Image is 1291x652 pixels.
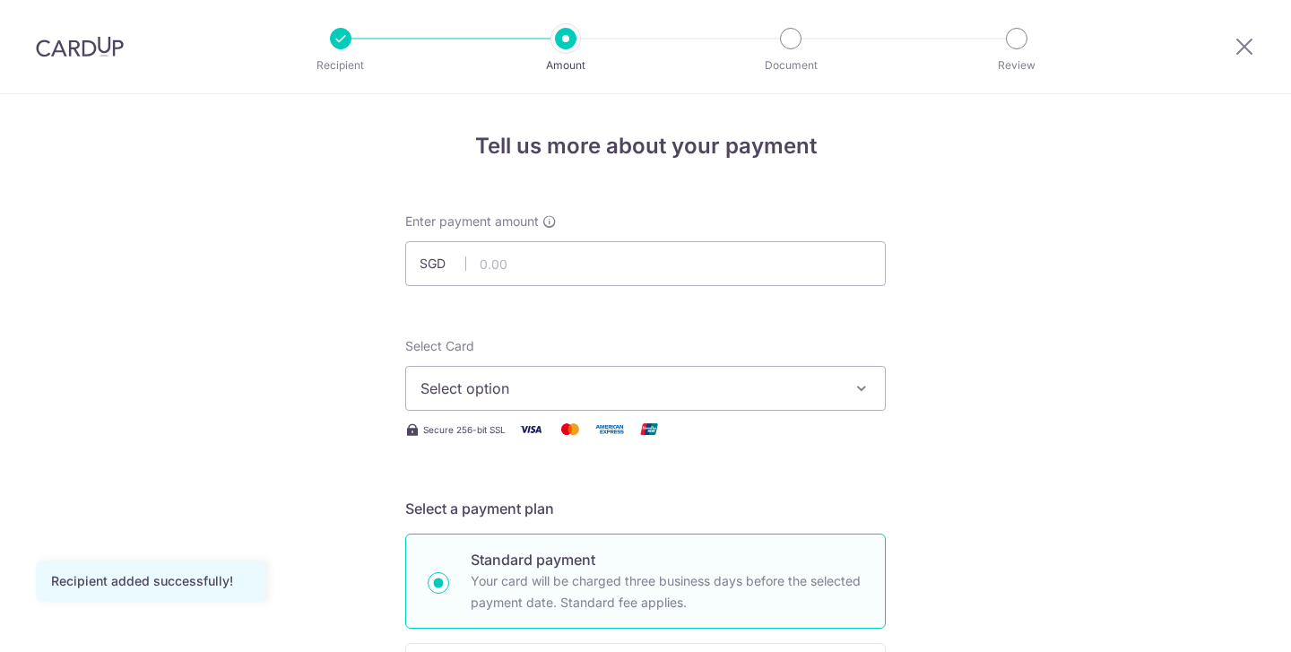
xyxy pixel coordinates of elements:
[471,549,863,570] p: Standard payment
[423,422,506,437] span: Secure 256-bit SSL
[950,57,1083,74] p: Review
[631,418,667,440] img: Union Pay
[552,418,588,440] img: Mastercard
[405,241,886,286] input: 0.00
[499,57,632,74] p: Amount
[405,498,886,519] h5: Select a payment plan
[405,213,539,230] span: Enter payment amount
[471,570,863,613] p: Your card will be charged three business days before the selected payment date. Standard fee appl...
[51,572,250,590] div: Recipient added successfully!
[724,57,857,74] p: Document
[592,418,628,440] img: American Express
[274,57,407,74] p: Recipient
[405,366,886,411] button: Select option
[405,338,474,353] span: translation missing: en.payables.payment_networks.credit_card.summary.labels.select_card
[1175,598,1273,643] iframe: Opens a widget where you can find more information
[420,255,466,273] span: SGD
[36,36,124,57] img: CardUp
[405,130,886,162] h4: Tell us more about your payment
[420,378,838,399] span: Select option
[513,418,549,440] img: Visa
